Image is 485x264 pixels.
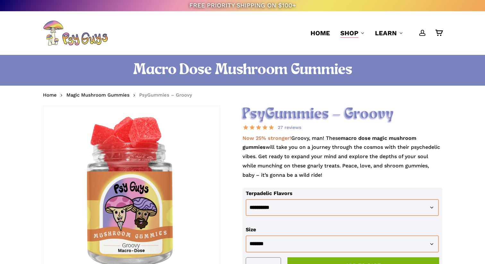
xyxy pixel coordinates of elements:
[242,134,442,188] p: Groovy, man! These will take you on a journey through the cosmos with their psychedelic vibes. Ge...
[66,92,130,98] a: Magic Mushroom Gummies
[246,226,256,233] label: Size
[375,29,403,38] a: Learn
[340,29,358,37] span: Shop
[311,29,330,37] span: Home
[43,61,442,79] h1: Macro Dose Mushroom Gummies
[242,135,291,141] strong: Now 25% stronger!
[340,29,365,38] a: Shop
[305,11,442,55] nav: Main Menu
[43,92,57,98] a: Home
[43,20,108,46] img: PsyGuys
[375,29,397,37] span: Learn
[311,29,330,38] a: Home
[242,106,442,123] h2: PsyGummies – Groovy
[246,190,293,196] label: Terpadelic Flavors
[139,92,192,98] span: PsyGummies – Groovy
